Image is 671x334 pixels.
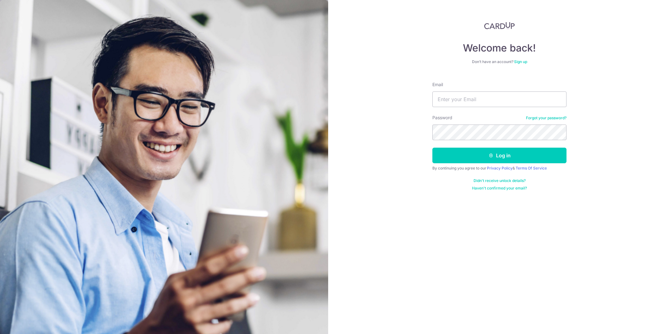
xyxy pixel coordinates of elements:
a: Haven't confirmed your email? [472,186,527,191]
div: Don’t have an account? [432,59,566,64]
h4: Welcome back! [432,42,566,54]
label: Email [432,81,443,88]
a: Privacy Policy [487,166,513,170]
input: Enter your Email [432,91,566,107]
button: Log in [432,148,566,163]
a: Sign up [514,59,527,64]
img: CardUp Logo [484,22,515,29]
a: Forgot your password? [526,115,566,120]
a: Didn't receive unlock details? [474,178,526,183]
label: Password [432,115,452,121]
a: Terms Of Service [516,166,547,170]
div: By continuing you agree to our & [432,166,566,171]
